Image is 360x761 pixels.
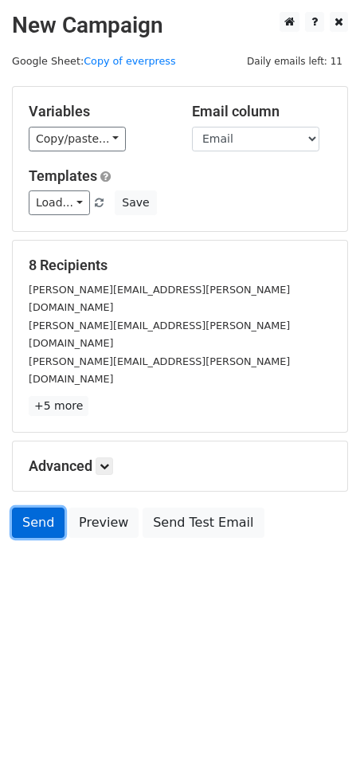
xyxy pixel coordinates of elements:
a: Send [12,508,65,538]
a: Send Test Email [143,508,264,538]
a: Load... [29,190,90,215]
small: [PERSON_NAME][EMAIL_ADDRESS][PERSON_NAME][DOMAIN_NAME] [29,284,290,314]
h5: 8 Recipients [29,257,331,274]
a: Daily emails left: 11 [241,55,348,67]
a: Templates [29,167,97,184]
button: Save [115,190,156,215]
a: Copy of everpress [84,55,175,67]
small: [PERSON_NAME][EMAIL_ADDRESS][PERSON_NAME][DOMAIN_NAME] [29,355,290,386]
small: [PERSON_NAME][EMAIL_ADDRESS][PERSON_NAME][DOMAIN_NAME] [29,320,290,350]
span: Daily emails left: 11 [241,53,348,70]
h5: Email column [192,103,331,120]
h5: Variables [29,103,168,120]
a: +5 more [29,396,88,416]
small: Google Sheet: [12,55,176,67]
iframe: Chat Widget [280,685,360,761]
h5: Advanced [29,457,331,475]
a: Copy/paste... [29,127,126,151]
h2: New Campaign [12,12,348,39]
a: Preview [68,508,139,538]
